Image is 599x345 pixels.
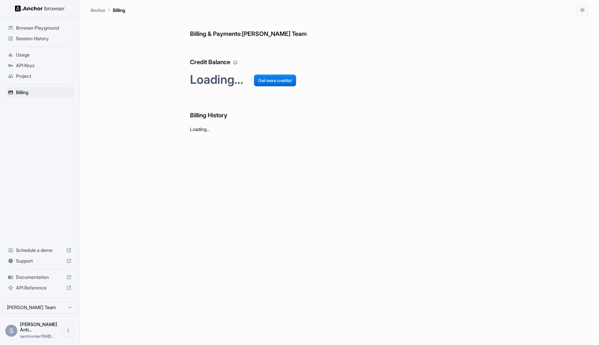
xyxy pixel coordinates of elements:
[62,325,74,337] button: Open menu
[190,72,489,87] h2: Loading...
[15,5,65,12] img: Anchor Logo
[20,321,57,332] span: Santiago Anticona
[16,52,72,58] span: Usage
[16,89,72,96] span: Billing
[5,325,17,337] div: S
[16,73,72,79] span: Project
[5,245,74,256] div: Schedule a demo
[5,60,74,71] div: API Keys
[190,97,489,120] h6: Billing History
[16,25,72,31] span: Browser Playground
[5,33,74,44] div: Session History
[20,334,54,339] span: santinomav789@gmail.com
[233,60,238,65] svg: Your credit balance will be consumed as you use the API. Visit the usage page to view a breakdown...
[190,44,489,67] h6: Credit Balance
[5,50,74,60] div: Usage
[190,16,489,39] h6: Billing & Payments: [PERSON_NAME] Team
[16,247,64,254] span: Schedule a demo
[5,272,74,283] div: Documentation
[91,6,125,14] nav: breadcrumb
[5,71,74,81] div: Project
[91,7,105,14] p: Anchor
[5,87,74,98] div: Billing
[254,74,296,86] button: Get more credits!
[5,23,74,33] div: Browser Playground
[16,285,64,291] span: API Reference
[16,258,64,264] span: Support
[16,274,64,281] span: Documentation
[190,126,489,133] div: Loading...
[16,35,72,42] span: Session History
[16,62,72,69] span: API Keys
[5,283,74,293] div: API Reference
[5,256,74,266] div: Support
[113,7,125,14] p: Billing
